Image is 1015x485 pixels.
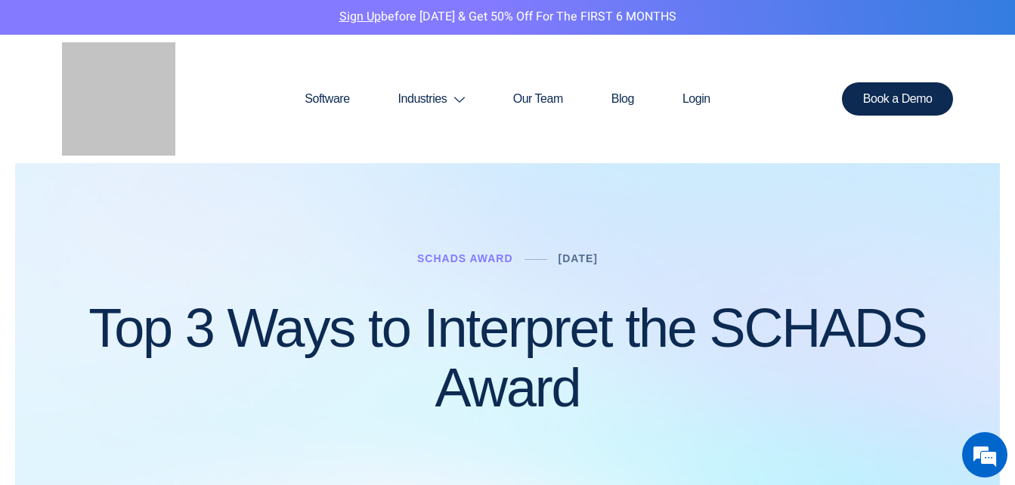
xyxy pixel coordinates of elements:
[374,63,489,135] a: Industries
[339,8,381,26] a: Sign Up
[62,298,954,418] h1: Top 3 Ways to Interpret the SCHADS Award
[417,252,513,264] a: Schads Award
[489,63,587,135] a: Our Team
[280,63,373,135] a: Software
[559,252,598,264] a: [DATE]
[842,82,954,116] a: Book a Demo
[658,63,735,135] a: Login
[587,63,658,135] a: Blog
[11,8,1004,27] p: before [DATE] & Get 50% Off for the FIRST 6 MONTHS
[863,93,933,105] span: Book a Demo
